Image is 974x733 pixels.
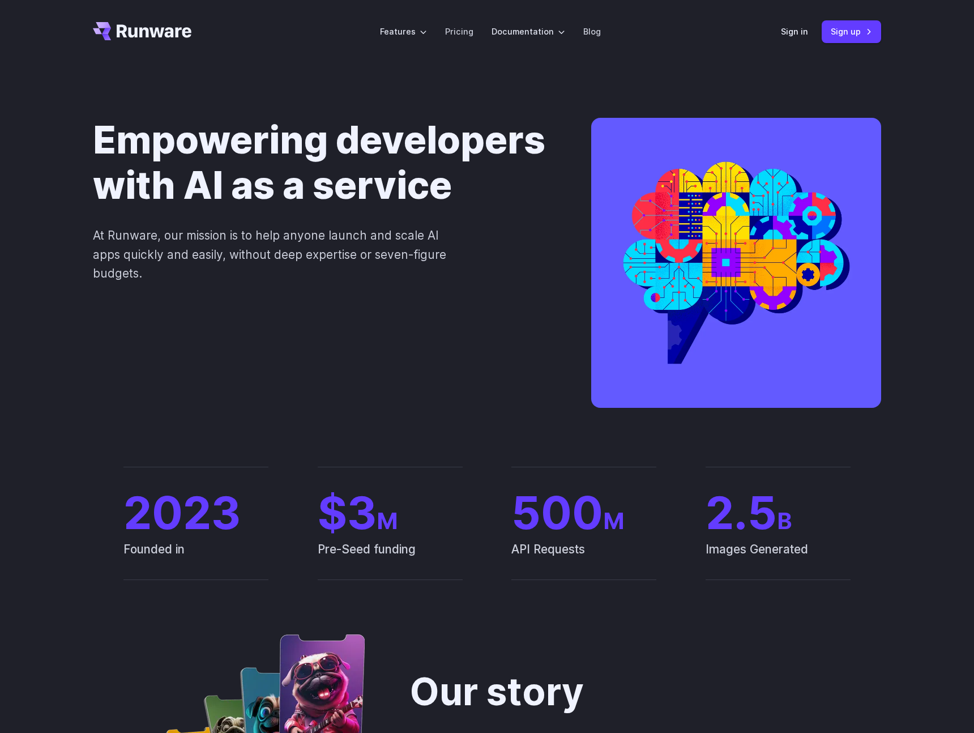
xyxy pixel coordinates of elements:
span: M [377,507,398,535]
span: B [777,507,792,535]
span: 2023 [123,490,268,535]
a: Go to / [93,22,191,40]
a: Pricing [445,25,473,38]
p: At Runware, our mission is to help anyone launch and scale AI apps quickly and easily, without de... [93,226,463,283]
span: Pre-Seed funding [318,540,463,579]
h1: Empowering developers with AI as a service [93,118,555,208]
a: Sign up [822,20,881,42]
span: Founded in [123,540,268,579]
label: Features [380,25,427,38]
span: $3 [318,490,463,535]
a: Blog [583,25,601,38]
span: 500 [511,490,656,535]
img: A colorful illustration of a brain made up of circuit boards [591,118,881,408]
span: M [603,507,625,535]
span: Images Generated [706,540,851,579]
span: API Requests [511,540,656,579]
label: Documentation [492,25,565,38]
a: Sign in [781,25,808,38]
span: 2.5 [706,490,851,535]
h2: Our story [410,671,584,713]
